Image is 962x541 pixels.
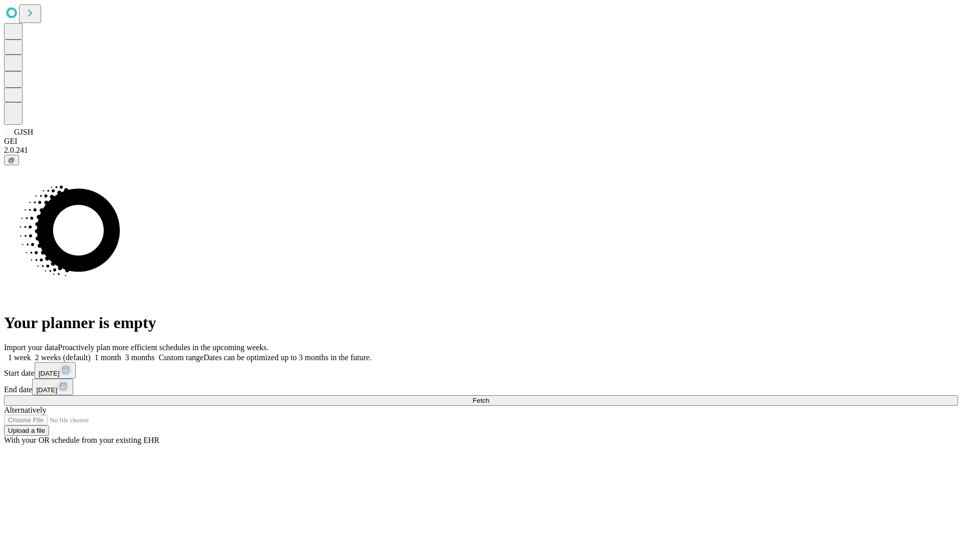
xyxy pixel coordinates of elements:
span: [DATE] [36,386,57,394]
div: GEI [4,137,958,146]
span: 1 month [95,353,121,362]
span: Proactively plan more efficient schedules in the upcoming weeks. [58,343,269,352]
div: Start date [4,362,958,379]
button: [DATE] [32,379,73,395]
div: End date [4,379,958,395]
span: 1 week [8,353,31,362]
button: Fetch [4,395,958,406]
span: GJSH [14,128,33,136]
h1: Your planner is empty [4,314,958,332]
button: [DATE] [35,362,76,379]
button: Upload a file [4,425,49,436]
span: With your OR schedule from your existing EHR [4,436,159,444]
span: 3 months [125,353,155,362]
span: Fetch [472,397,489,404]
button: @ [4,155,19,165]
span: [DATE] [39,370,60,377]
span: Dates can be optimized up to 3 months in the future. [203,353,371,362]
span: @ [8,156,15,164]
span: Alternatively [4,406,46,414]
span: 2 weeks (default) [35,353,91,362]
span: Custom range [159,353,203,362]
div: 2.0.241 [4,146,958,155]
span: Import your data [4,343,58,352]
